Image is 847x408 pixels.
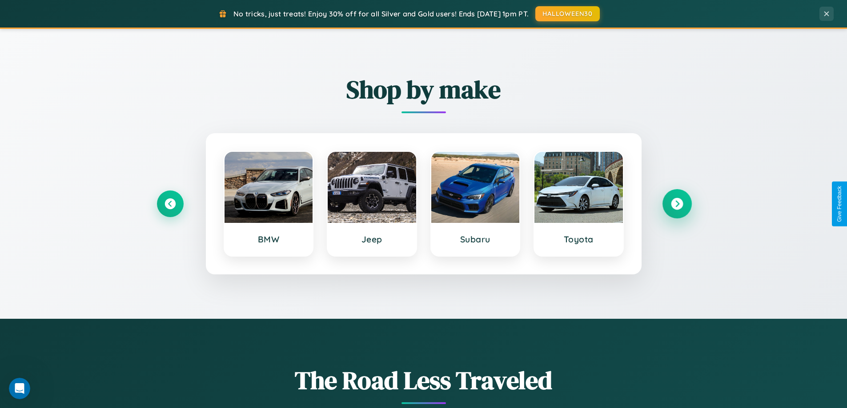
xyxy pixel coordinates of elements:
iframe: Intercom live chat [9,378,30,399]
h1: The Road Less Traveled [157,363,690,397]
h3: Toyota [543,234,614,245]
h3: Subaru [440,234,511,245]
div: Give Feedback [836,186,843,222]
h3: BMW [233,234,304,245]
h2: Shop by make [157,72,690,107]
h3: Jeep [337,234,407,245]
button: HALLOWEEN30 [535,6,600,21]
span: No tricks, just treats! Enjoy 30% off for all Silver and Gold users! Ends [DATE] 1pm PT. [233,9,529,18]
